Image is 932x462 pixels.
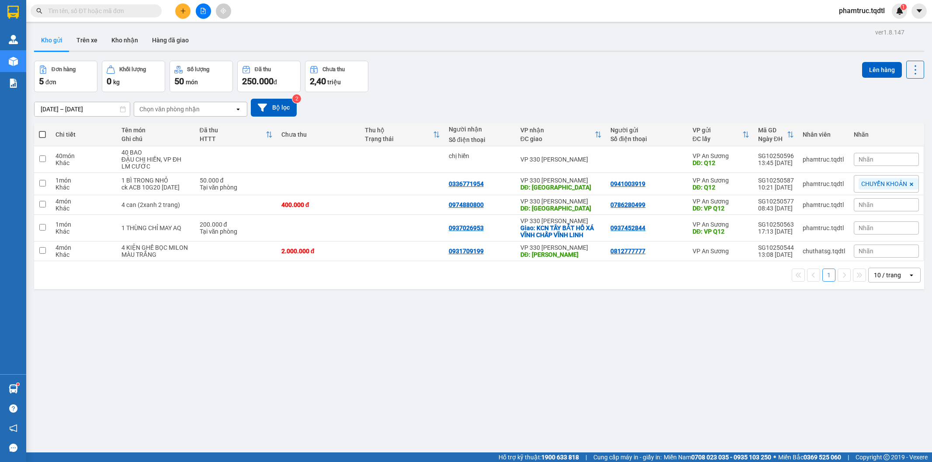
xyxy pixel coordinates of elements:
div: 13:45 [DATE] [758,159,794,166]
div: Chưa thu [322,66,345,72]
div: 4 món [55,244,113,251]
div: 13:08 [DATE] [758,251,794,258]
div: 0812777777 [610,248,645,255]
div: Nhân viên [803,131,845,138]
div: 08:43 [DATE] [758,205,794,212]
div: Chi tiết [55,131,113,138]
sup: 1 [901,4,907,10]
div: Người gửi [610,127,683,134]
div: chuthatsg.tqdtl [803,248,845,255]
div: 0937026953 [449,224,484,231]
input: Select a date range. [35,102,130,116]
div: VP 330 [PERSON_NAME] [520,244,602,251]
button: Đơn hàng5đơn [34,61,97,92]
div: DĐ: Q12 [693,159,749,166]
div: 0336771954 [449,180,484,187]
div: 1 món [55,177,113,184]
th: Toggle SortBy [195,123,277,146]
span: Miền Nam [664,452,771,462]
div: ĐC lấy [693,135,742,142]
div: Nhãn [854,131,919,138]
button: aim [216,3,231,19]
svg: open [235,106,242,113]
sup: 2 [292,94,301,103]
span: Nhãn [859,156,873,163]
div: SG10250563 [758,221,794,228]
span: triệu [327,79,341,86]
span: ⚪️ [773,455,776,459]
span: 1 [902,4,905,10]
span: 50 [174,76,184,86]
div: Chọn văn phòng nhận [139,105,200,114]
button: Lên hàng [862,62,902,78]
div: 400.000 đ [281,201,357,208]
div: 4 món [55,198,113,205]
span: 250.000 [242,76,274,86]
div: VP An Sương [693,248,749,255]
div: 17:13 [DATE] [758,228,794,235]
div: DĐ: VP Q12 [693,228,749,235]
div: VP 330 [PERSON_NAME] [520,198,602,205]
span: Hỗ trợ kỹ thuật: [499,452,579,462]
span: question-circle [9,404,17,413]
span: Cung cấp máy in - giấy in: [593,452,662,462]
div: phamtruc.tqdtl [803,156,845,163]
div: SG10250596 [758,152,794,159]
button: Trên xe [69,30,104,51]
div: Người nhận [449,126,512,133]
div: 40 món [55,152,113,159]
div: 40 BAO [121,149,191,156]
div: Khác [55,205,113,212]
div: DĐ: CHỢ GIO [520,184,602,191]
div: Mã GD [758,127,787,134]
span: plus [180,8,186,14]
img: icon-new-feature [896,7,904,15]
div: 1 THÙNG CHỈ MAY AQ [121,224,191,231]
div: Giao: KCN TÂY BẮT HỒ XÁ VĨNH CHẤP VĨNH LINH [520,224,602,238]
div: Thu hộ [365,127,433,134]
div: 0941003919 [610,180,645,187]
div: 10 / trang [874,271,901,279]
div: ĐC giao [520,135,595,142]
div: VP 330 [PERSON_NAME] [520,217,602,224]
div: Ngày ĐH [758,135,787,142]
span: CHUYỂN KHOẢN [861,180,907,188]
span: message [9,444,17,452]
sup: 1 [17,383,19,386]
img: solution-icon [9,79,18,88]
strong: 1900 633 818 [541,454,579,461]
div: phamtruc.tqdtl [803,180,845,187]
span: | [586,452,587,462]
span: 0 [107,76,111,86]
div: HTTT [200,135,266,142]
button: Khối lượng0kg [102,61,165,92]
div: 50.000 đ [200,177,273,184]
div: 1 món [55,221,113,228]
span: món [186,79,198,86]
span: file-add [200,8,206,14]
div: Đã thu [200,127,266,134]
div: ver 1.8.147 [875,28,904,37]
span: Nhãn [859,224,873,231]
div: chị hiền [449,152,512,159]
div: VP An Sương [693,152,749,159]
div: Số điện thoại [610,135,683,142]
button: plus [175,3,191,19]
div: VP An Sương [693,177,749,184]
img: warehouse-icon [9,57,18,66]
img: warehouse-icon [9,35,18,44]
div: 4 can (2xanh 2 trang) [121,201,191,208]
button: Hàng đã giao [145,30,196,51]
th: Toggle SortBy [516,123,606,146]
div: 1 BÌ TRONG NHỎ [121,177,191,184]
div: VP An Sương [693,198,749,205]
span: caret-down [915,7,923,15]
button: Kho gửi [34,30,69,51]
button: Chưa thu2,40 triệu [305,61,368,92]
th: Toggle SortBy [754,123,798,146]
div: VP gửi [693,127,742,134]
button: Số lượng50món [170,61,233,92]
span: search [36,8,42,14]
div: SG10250577 [758,198,794,205]
span: kg [113,79,120,86]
